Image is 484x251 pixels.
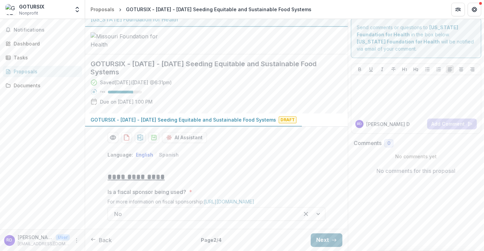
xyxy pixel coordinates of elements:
[3,38,82,49] a: Dashboard
[14,82,77,89] div: Documents
[91,116,276,123] p: GOTURSIX - [DATE] - [DATE] Seeding Equitable and Sustainable Food Systems
[468,65,477,73] button: Align Right
[387,141,390,146] span: 0
[159,152,179,158] button: Spanish
[91,236,112,244] button: Back
[56,234,70,240] p: User
[412,65,420,73] button: Heading 2
[351,18,481,58] div: Send comments or questions to in the box below. will be notified via email of your comment.
[121,132,132,143] button: download-proposal
[423,65,432,73] button: Bullet List
[7,238,13,243] div: Ronda Dorsey
[435,65,443,73] button: Ordered List
[72,236,81,245] button: More
[100,98,152,105] p: Due on [DATE] 1:00 PM
[311,233,342,247] button: Next
[108,132,118,143] button: Preview 050a6be5-52be-4940-accf-f92d3bc8b564-0.pdf
[108,199,325,207] div: For more information on fiscal sponsorship:
[19,10,38,16] span: Nonprofit
[468,3,481,16] button: Get Help
[18,241,70,247] p: [EMAIL_ADDRESS][DOMAIN_NAME]
[427,119,477,129] button: Add Comment
[377,167,456,175] p: No comments for this proposal
[201,236,222,244] p: Page 2 / 4
[91,60,332,76] h2: GOTURSIX - [DATE] - [DATE] Seeding Equitable and Sustainable Food Systems
[14,27,79,33] span: Notifications
[72,3,82,16] button: Open entity switcher
[366,121,410,128] p: [PERSON_NAME] D
[3,66,82,77] a: Proposals
[451,3,465,16] button: Partners
[14,54,77,61] div: Tasks
[354,153,479,160] p: No comments yet
[100,90,105,94] p: 74 %
[108,151,133,158] p: Language:
[446,65,454,73] button: Align Left
[5,4,16,15] img: GOTURSIX
[378,65,386,73] button: Italicize
[389,65,398,73] button: Strike
[135,132,146,143] button: download-proposal
[126,6,311,13] div: GOTURSIX - [DATE] - [DATE] Seeding Equitable and Sustainable Food Systems
[14,40,77,47] div: Dashboard
[279,116,296,123] span: Draft
[3,52,82,63] a: Tasks
[14,68,77,75] div: Proposals
[100,79,172,86] div: Saved [DATE] ( [DATE] @ 6:31pm )
[356,65,364,73] button: Bold
[367,65,375,73] button: Underline
[457,65,465,73] button: Align Center
[18,234,53,241] p: [PERSON_NAME]
[401,65,409,73] button: Heading 1
[204,199,254,204] a: [URL][DOMAIN_NAME]
[136,152,153,158] button: English
[3,80,82,91] a: Documents
[91,15,342,23] div: [US_STATE] Foundation for Health
[19,3,44,10] div: GOTURSIX
[301,209,311,219] div: Clear selected options
[91,6,114,13] div: Proposals
[108,188,186,196] p: Is a fiscal sponsor being used?
[88,4,314,14] nav: breadcrumb
[357,122,362,126] div: Ronda Dorsey
[148,132,159,143] button: download-proposal
[88,4,117,14] a: Proposals
[3,24,82,35] button: Notifications
[354,140,382,146] h2: Comments
[357,39,440,44] strong: [US_STATE] Foundation for Health
[91,32,159,49] img: Missouri Foundation for Health
[162,132,207,143] button: AI Assistant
